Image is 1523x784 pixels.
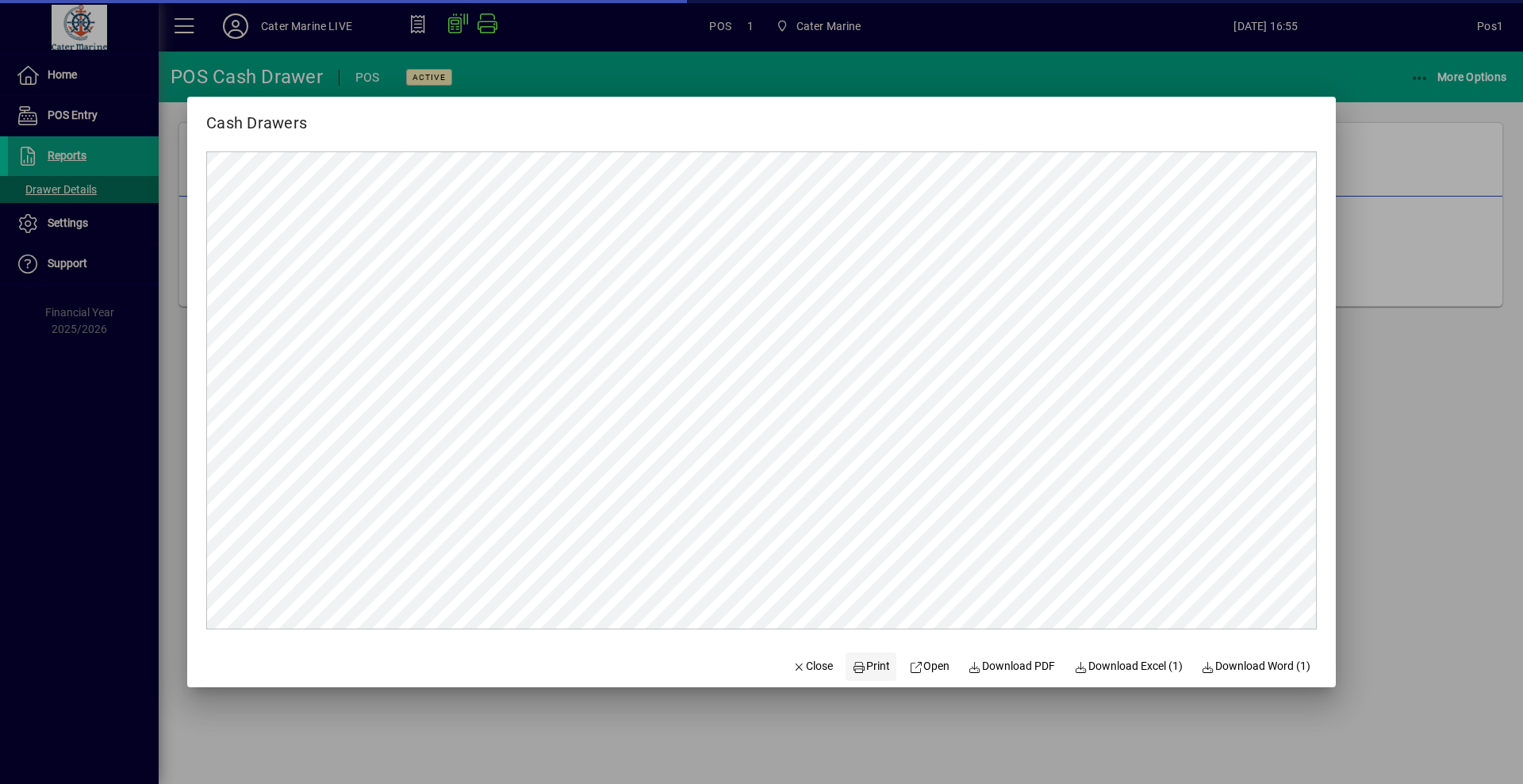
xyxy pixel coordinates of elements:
a: Download PDF [962,652,1062,681]
button: Download Excel (1) [1068,652,1189,681]
span: Download PDF [969,658,1056,675]
button: Print [846,652,896,681]
span: Print [852,658,890,675]
a: Open [903,652,956,681]
button: Download Word (1) [1195,652,1318,681]
span: Open [909,658,949,675]
h2: Cash Drawers [187,97,326,136]
button: Close [786,652,840,681]
span: Close [792,658,834,675]
span: Download Excel (1) [1074,658,1183,675]
span: Download Word (1) [1202,658,1311,675]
